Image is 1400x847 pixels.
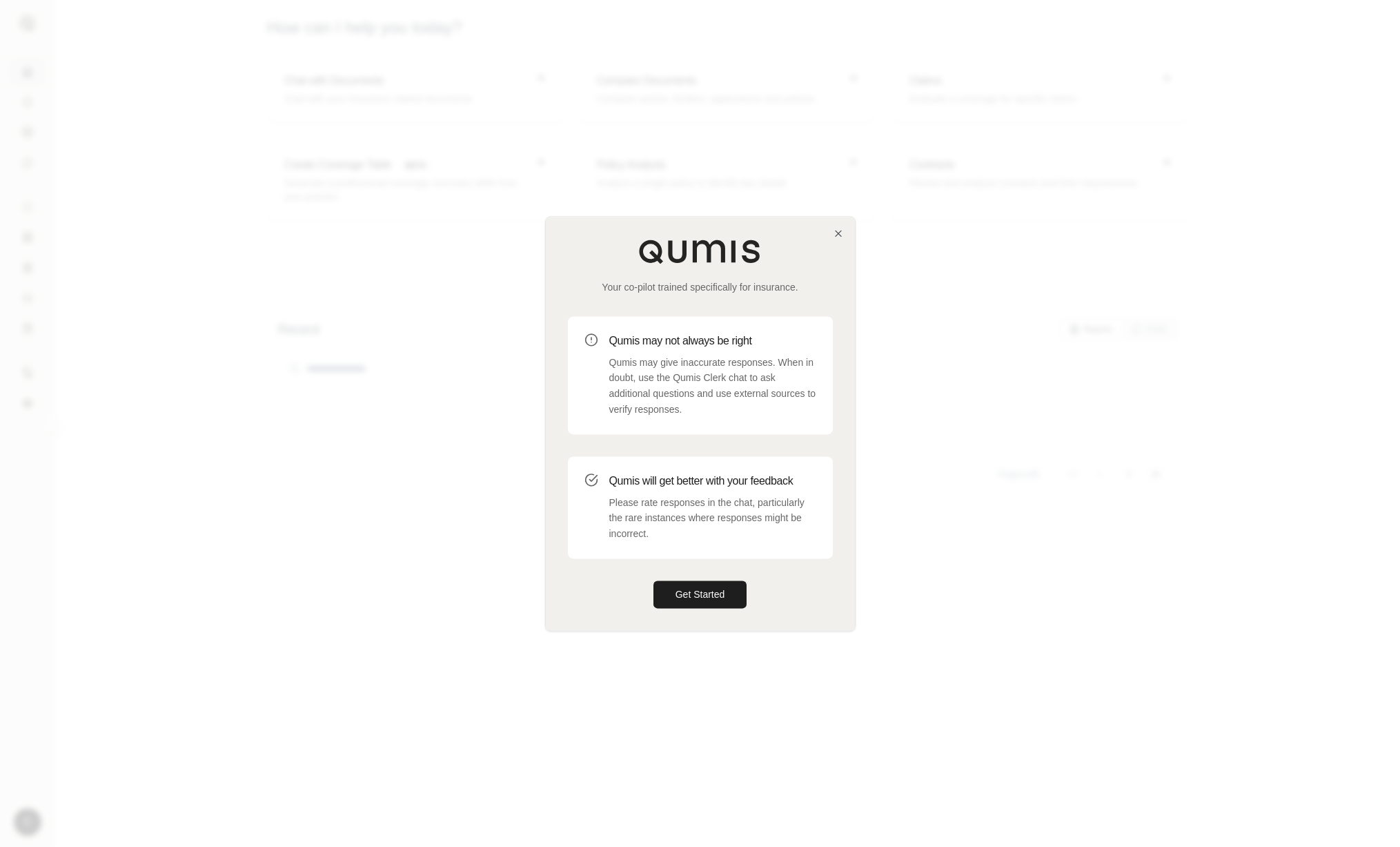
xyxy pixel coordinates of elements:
[568,280,833,294] p: Your co-pilot trained specifically for insurance.
[609,473,816,489] h3: Qumis will get better with your feedback
[609,355,816,418] p: Qumis may give inaccurate responses. When in doubt, use the Qumis Clerk chat to ask additional qu...
[638,239,762,264] img: Qumis Logo
[609,333,816,349] h3: Qumis may not always be right
[653,581,747,608] button: Get Started
[609,495,816,542] p: Please rate responses in the chat, particularly the rare instances where responses might be incor...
